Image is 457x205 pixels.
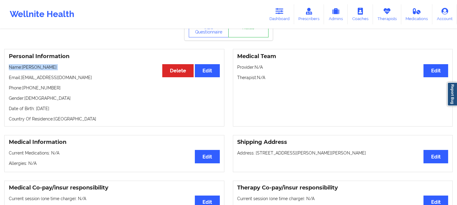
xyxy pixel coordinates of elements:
a: Medications [401,4,433,24]
p: Email: [EMAIL_ADDRESS][DOMAIN_NAME] [9,75,220,81]
button: Edit [424,64,448,77]
a: Prescribers [294,4,324,24]
h3: Medical Information [9,139,220,146]
p: Allergies: N/A [9,160,220,166]
button: View Questionnaire [189,22,229,37]
h3: Therapy Co-pay/insur responsibility [237,184,448,191]
button: Delete [162,64,194,77]
p: Phone: [PHONE_NUMBER] [9,85,220,91]
button: Edit [195,64,220,77]
p: Therapist: N/A [237,75,448,81]
h3: Personal Information [9,53,220,60]
button: Edit [195,150,220,163]
button: Edit [424,150,448,163]
a: Coaches [348,4,373,24]
a: Therapists [373,4,401,24]
h3: Medical Co-pay/insur responsibility [9,184,220,191]
p: Current session (one time charge): N/A [9,196,220,202]
p: Provider: N/A [237,64,448,70]
p: Country Of Residence: [GEOGRAPHIC_DATA] [9,116,220,122]
h3: Shipping Address [237,139,448,146]
p: Address: [STREET_ADDRESS][PERSON_NAME][PERSON_NAME] [237,150,448,156]
p: Current session (one time charge): N/A [237,196,448,202]
p: Name: [PERSON_NAME] [9,64,220,70]
a: Notes [228,22,269,37]
p: Current Medications: N/A [9,150,220,156]
h3: Medical Team [237,53,448,60]
a: Report Bug [447,82,457,106]
a: Admins [324,4,348,24]
p: Gender: [DEMOGRAPHIC_DATA] [9,95,220,101]
p: Date of Birth: [DATE] [9,106,220,112]
a: Account [432,4,457,24]
a: Dashboard [265,4,294,24]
